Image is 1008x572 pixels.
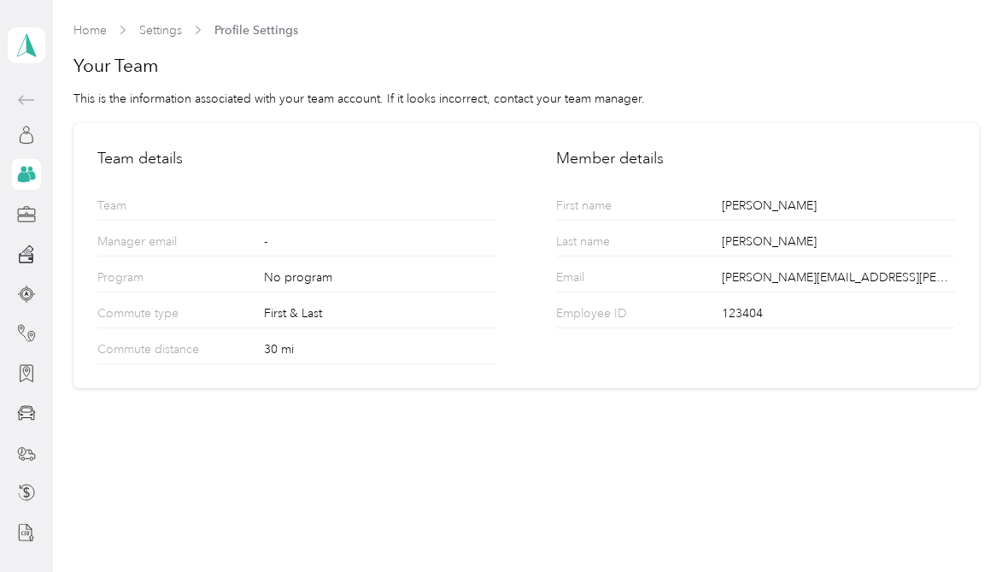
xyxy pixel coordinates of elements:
[97,268,229,292] p: Program
[73,23,107,38] a: Home
[722,304,954,327] div: 123404
[722,233,954,256] div: [PERSON_NAME]
[97,147,496,170] h2: Team details
[556,304,688,327] p: Employee ID
[97,304,229,327] p: Commute type
[97,233,229,256] p: Manager email
[722,197,954,220] div: [PERSON_NAME]
[97,340,229,363] p: Commute distance
[264,304,496,327] div: First & Last
[556,233,688,256] p: Last name
[214,21,298,39] span: Profile Settings
[912,476,1008,572] iframe: Everlance-gr Chat Button Frame
[139,23,182,38] a: Settings
[556,197,688,220] p: First name
[556,268,688,292] p: Email
[264,233,496,256] div: -
[264,268,496,292] div: No program
[97,197,229,220] p: Team
[556,147,955,170] h2: Member details
[722,268,954,292] div: [PERSON_NAME][EMAIL_ADDRESS][PERSON_NAME][DOMAIN_NAME]
[73,90,978,108] div: This is the information associated with your team account. If it looks incorrect, contact your te...
[73,54,978,78] h1: Your Team
[264,340,496,363] div: 30 mi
